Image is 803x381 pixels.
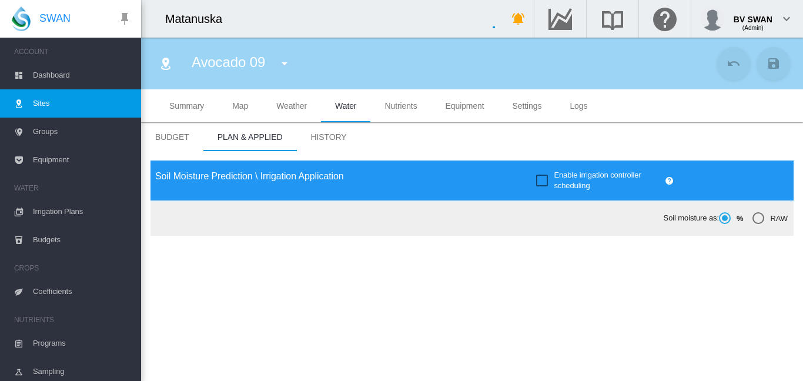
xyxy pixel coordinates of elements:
span: Water [335,101,356,111]
span: CROPS [14,259,132,278]
md-icon: icon-map-marker-radius [159,56,173,71]
span: Avocado 09 [192,54,265,70]
img: profile.jpg [701,7,724,31]
span: Settings [513,101,542,111]
md-icon: icon-undo [727,56,741,71]
md-icon: Search the knowledge base [598,12,627,26]
span: Soil moisture as: [664,213,719,223]
span: (Admin) [742,25,764,31]
span: Soil Moisture Prediction \ Irrigation Application [155,171,344,181]
md-checkbox: Enable irrigation controller scheduling [536,170,660,191]
button: icon-menu-down [273,52,296,75]
span: Budget [155,132,189,142]
span: Enable irrigation controller scheduling [554,171,641,190]
md-icon: icon-pin [118,12,132,26]
div: Matanuska [165,11,233,27]
span: ACCOUNT [14,42,132,61]
md-icon: Go to the Data Hub [546,12,574,26]
span: Dashboard [33,61,132,89]
md-icon: Click here for help [651,12,679,26]
span: Coefficients [33,278,132,306]
span: NUTRIENTS [14,310,132,329]
span: Groups [33,118,132,146]
md-radio-button: % [719,213,743,224]
md-icon: icon-bell-ring [511,12,526,26]
button: Save Changes [757,47,790,80]
md-icon: icon-chevron-down [779,12,794,26]
md-icon: icon-menu-down [277,56,292,71]
span: Map [232,101,248,111]
span: Sites [33,89,132,118]
span: Summary [169,101,204,111]
span: Equipment [446,101,484,111]
span: Budgets [33,226,132,254]
span: SWAN [39,11,71,26]
div: BV SWAN [734,9,772,21]
button: Cancel Changes [717,47,750,80]
md-radio-button: RAW [752,213,788,224]
button: Click to go to list of Sites [154,52,178,75]
md-icon: icon-content-save [767,56,781,71]
span: Programs [33,329,132,357]
img: SWAN-Landscape-Logo-Colour-drop.png [12,6,31,31]
button: icon-bell-ring [507,7,530,31]
span: Nutrients [384,101,417,111]
span: WATER [14,179,132,198]
span: Logs [570,101,587,111]
span: History [310,132,346,142]
span: Plan & Applied [218,132,283,142]
span: Weather [276,101,307,111]
span: Irrigation Plans [33,198,132,226]
span: Equipment [33,146,132,174]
